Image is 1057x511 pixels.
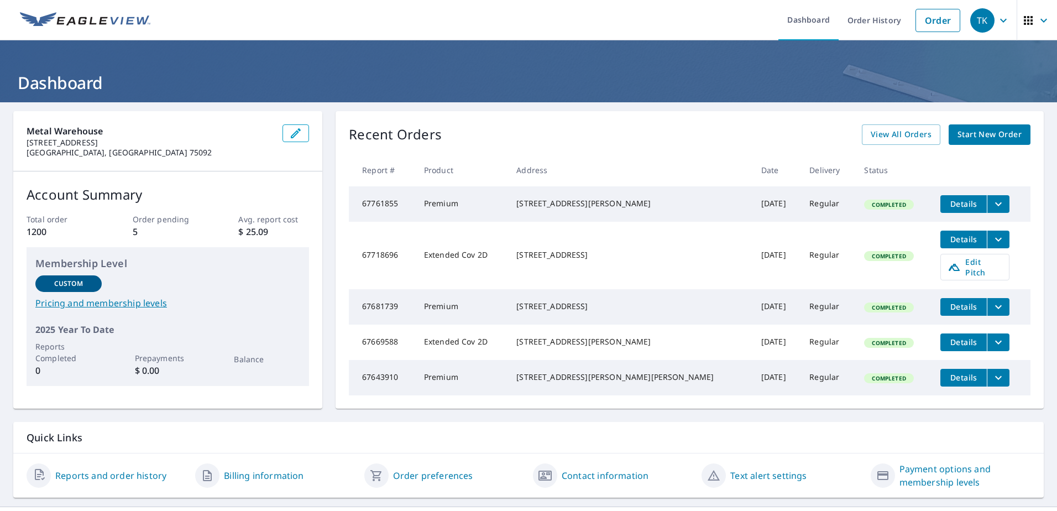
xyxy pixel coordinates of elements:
[752,289,800,325] td: [DATE]
[865,304,912,311] span: Completed
[940,231,987,248] button: detailsBtn-67718696
[54,279,83,289] p: Custom
[20,12,150,29] img: EV Logo
[940,333,987,351] button: detailsBtn-67669588
[800,360,855,395] td: Regular
[415,325,507,360] td: Extended Cov 2D
[947,372,980,383] span: Details
[947,234,980,244] span: Details
[415,154,507,186] th: Product
[987,195,1009,213] button: filesDropdownBtn-67761855
[940,369,987,387] button: detailsBtn-67643910
[987,298,1009,316] button: filesDropdownBtn-67681739
[855,154,932,186] th: Status
[349,289,415,325] td: 67681739
[349,222,415,289] td: 67718696
[752,186,800,222] td: [DATE]
[27,124,274,138] p: Metal Warehouse
[865,252,912,260] span: Completed
[987,369,1009,387] button: filesDropdownBtn-67643910
[27,225,97,238] p: 1200
[349,124,442,145] p: Recent Orders
[800,289,855,325] td: Regular
[516,249,744,260] div: [STREET_ADDRESS]
[415,289,507,325] td: Premium
[224,469,304,482] a: Billing information
[13,71,1044,94] h1: Dashboard
[516,198,744,209] div: [STREET_ADDRESS][PERSON_NAME]
[35,296,300,310] a: Pricing and membership levels
[349,360,415,395] td: 67643910
[871,128,932,142] span: View All Orders
[35,256,300,271] p: Membership Level
[27,431,1030,445] p: Quick Links
[35,323,300,336] p: 2025 Year To Date
[970,8,995,33] div: TK
[516,301,744,312] div: [STREET_ADDRESS]
[133,225,203,238] p: 5
[957,128,1022,142] span: Start New Order
[865,339,912,347] span: Completed
[507,154,752,186] th: Address
[915,9,960,32] a: Order
[238,225,309,238] p: $ 25.09
[516,336,744,347] div: [STREET_ADDRESS][PERSON_NAME]
[940,298,987,316] button: detailsBtn-67681739
[415,186,507,222] td: Premium
[899,462,1030,489] a: Payment options and membership levels
[800,222,855,289] td: Regular
[516,372,744,383] div: [STREET_ADDRESS][PERSON_NAME][PERSON_NAME]
[862,124,940,145] a: View All Orders
[27,148,274,158] p: [GEOGRAPHIC_DATA], [GEOGRAPHIC_DATA] 75092
[234,353,300,365] p: Balance
[35,341,102,364] p: Reports Completed
[752,360,800,395] td: [DATE]
[987,231,1009,248] button: filesDropdownBtn-67718696
[27,138,274,148] p: [STREET_ADDRESS]
[948,257,1002,278] span: Edit Pitch
[800,186,855,222] td: Regular
[415,222,507,289] td: Extended Cov 2D
[27,185,309,205] p: Account Summary
[55,469,166,482] a: Reports and order history
[135,352,201,364] p: Prepayments
[133,213,203,225] p: Order pending
[865,201,912,208] span: Completed
[393,469,473,482] a: Order preferences
[947,301,980,312] span: Details
[752,154,800,186] th: Date
[562,469,648,482] a: Contact information
[27,213,97,225] p: Total order
[947,337,980,347] span: Details
[349,186,415,222] td: 67761855
[349,154,415,186] th: Report #
[800,325,855,360] td: Regular
[135,364,201,377] p: $ 0.00
[349,325,415,360] td: 67669588
[238,213,309,225] p: Avg. report cost
[800,154,855,186] th: Delivery
[730,469,807,482] a: Text alert settings
[940,195,987,213] button: detailsBtn-67761855
[752,325,800,360] td: [DATE]
[987,333,1009,351] button: filesDropdownBtn-67669588
[865,374,912,382] span: Completed
[940,254,1009,280] a: Edit Pitch
[752,222,800,289] td: [DATE]
[35,364,102,377] p: 0
[415,360,507,395] td: Premium
[949,124,1030,145] a: Start New Order
[947,199,980,209] span: Details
